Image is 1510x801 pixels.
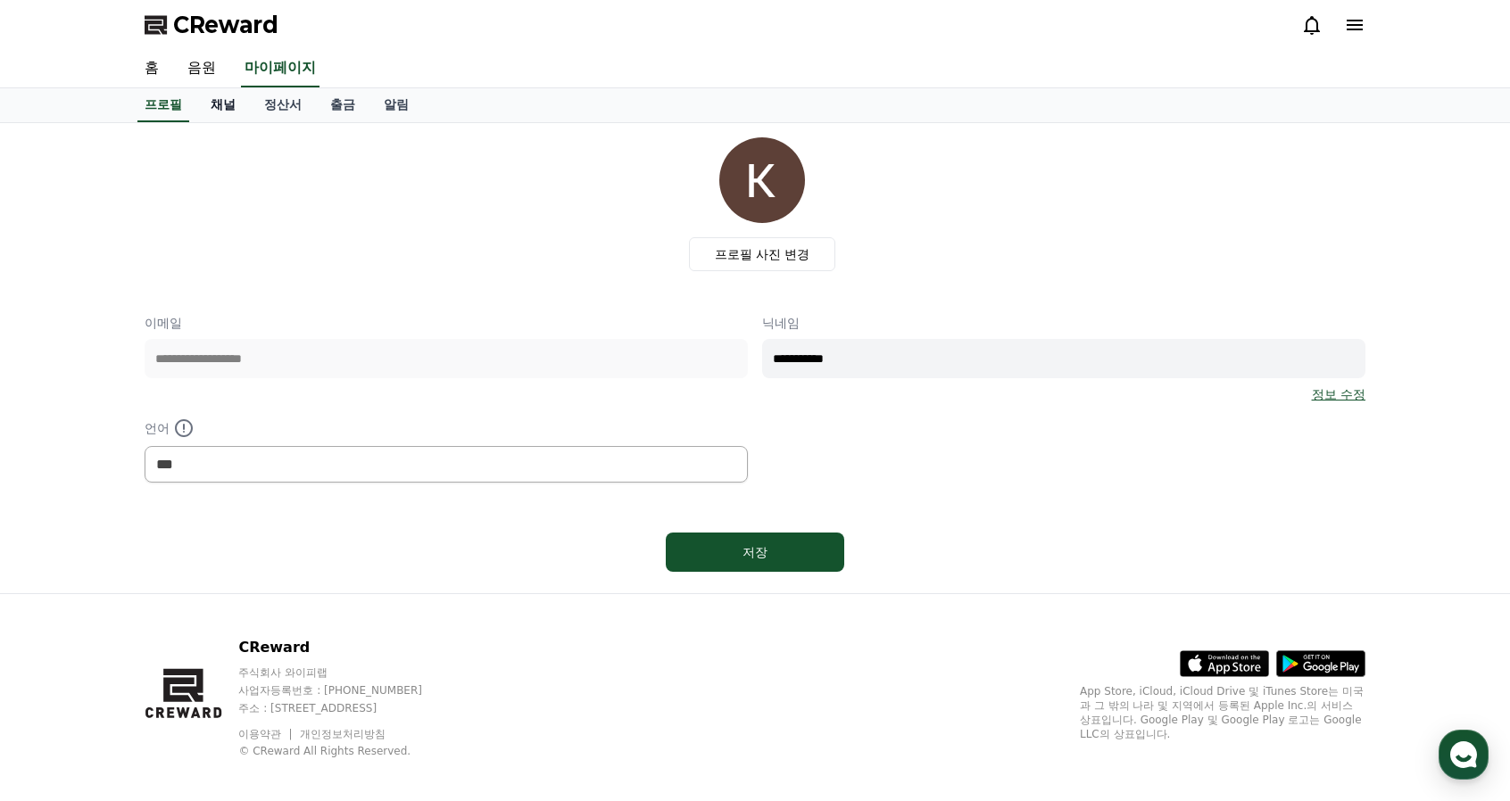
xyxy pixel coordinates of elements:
[56,592,67,607] span: 홈
[1312,385,1365,403] a: 정보 수정
[145,417,748,439] p: 언어
[762,314,1365,332] p: 닉네임
[238,665,456,680] p: 주식회사 와이피랩
[145,11,278,39] a: CReward
[238,728,295,740] a: 이용약관
[238,683,456,698] p: 사업자등록번호 : [PHONE_NUMBER]
[719,137,805,223] img: profile_image
[173,50,230,87] a: 음원
[238,701,456,715] p: 주소 : [STREET_ADDRESS]
[145,314,748,332] p: 이메일
[5,566,118,610] a: 홈
[118,566,230,610] a: 대화
[701,543,809,561] div: 저장
[230,566,343,610] a: 설정
[666,533,844,572] button: 저장
[250,88,316,122] a: 정산서
[163,593,185,607] span: 대화
[369,88,423,122] a: 알림
[316,88,369,122] a: 출금
[241,50,319,87] a: 마이페이지
[689,237,836,271] label: 프로필 사진 변경
[300,728,386,740] a: 개인정보처리방침
[238,637,456,658] p: CReward
[1080,684,1365,741] p: App Store, iCloud, iCloud Drive 및 iTunes Store는 미국과 그 밖의 나라 및 지역에서 등록된 Apple Inc.의 서비스 상표입니다. Goo...
[137,88,189,122] a: 프로필
[238,744,456,758] p: © CReward All Rights Reserved.
[130,50,173,87] a: 홈
[276,592,297,607] span: 설정
[173,11,278,39] span: CReward
[196,88,250,122] a: 채널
